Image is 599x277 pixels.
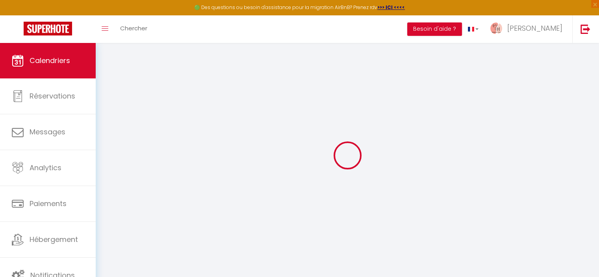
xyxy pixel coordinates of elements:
span: Réservations [30,91,75,101]
span: Hébergement [30,234,78,244]
span: [PERSON_NAME] [507,23,562,33]
span: Messages [30,127,65,137]
a: >>> ICI <<<< [377,4,405,11]
span: Calendriers [30,56,70,65]
img: Super Booking [24,22,72,35]
a: ... [PERSON_NAME] [484,15,572,43]
span: Analytics [30,163,61,173]
img: ... [490,22,502,34]
a: Chercher [114,15,153,43]
img: logout [580,24,590,34]
span: Paiements [30,199,67,208]
span: Chercher [120,24,147,32]
button: Besoin d'aide ? [407,22,462,36]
